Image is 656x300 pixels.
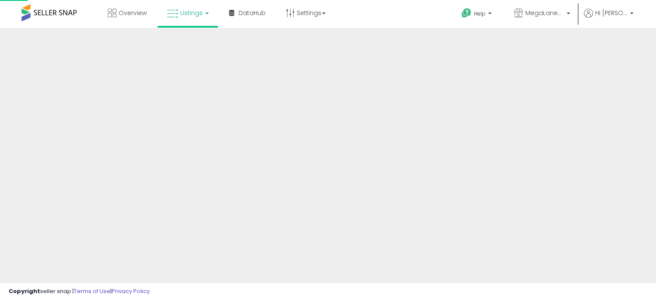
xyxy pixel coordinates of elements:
a: Hi [PERSON_NAME] [584,9,634,28]
span: Listings [180,9,203,17]
div: seller snap | | [9,287,150,296]
span: Hi [PERSON_NAME] [595,9,628,17]
a: Privacy Policy [112,287,150,295]
a: Terms of Use [74,287,110,295]
span: Help [474,10,486,17]
i: Get Help [461,8,472,19]
span: DataHub [239,9,266,17]
span: MegaLanes Distribution [525,9,564,17]
span: Overview [119,9,147,17]
strong: Copyright [9,287,40,295]
a: Help [455,1,500,28]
